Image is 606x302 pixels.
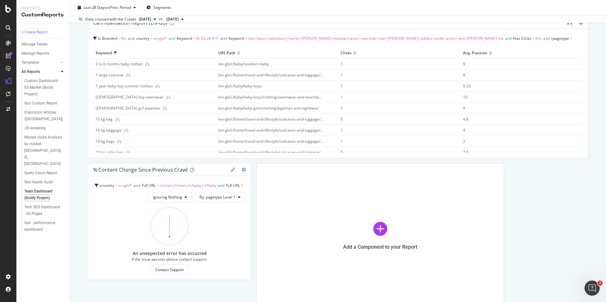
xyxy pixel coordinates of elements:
[5,108,121,128] div: Customer Support says…
[585,281,600,296] iframe: Intercom live chat
[535,36,542,41] span: Yes
[139,44,143,50] span: or
[21,50,65,57] a: Manage Reports
[6,182,120,187] div: Waiting for a teammate
[241,183,243,188] span: ≠
[5,87,104,107] div: Oops, something went wrong. I'll route you to the team.
[96,61,143,67] div: 0 to 6 months baby clothes
[99,3,111,15] button: Home
[220,36,227,41] span: and
[153,194,182,200] span: Ignoring Nothing
[24,100,57,107] div: Guy Custom Report
[169,36,175,41] span: and
[96,139,115,144] div: 10 kg bags
[96,83,153,89] div: 1 year baby boy summer clothes
[101,183,114,188] span: country
[24,170,57,176] div: Query Count Report
[162,44,164,50] span: =
[151,207,188,245] img: 370bne1z.png
[118,183,132,188] span: en-gb/*
[196,36,219,41] span: [A-Za-z0-9 ]+
[24,188,61,201] div: Team Dashboard (Botify Project)
[218,50,235,56] span: URL Path
[24,220,65,233] a: test - performance dashboard
[463,83,569,89] div: 5.33
[21,59,59,66] a: Templates
[341,61,446,67] div: 1
[109,44,125,50] span: pagetype
[159,16,164,22] span: vs
[248,36,503,41] span: nike|tesco|sainsbury|marks|[PERSON_NAME]|matalan|asos|new look|river|[PERSON_NAME]|adidas|under a...
[129,44,138,50] span: PLPs
[24,220,61,233] div: test - performance dashboard
[553,36,569,41] span: pagetype
[139,16,151,22] span: 2025 Aug. 17th
[133,250,207,257] div: An unexpected error has occurred
[463,94,569,100] div: 10
[128,36,134,41] span: and
[24,125,46,132] div: JS rendering
[27,3,37,14] img: Profile image for Jessica
[24,109,63,122] div: Inspiration Articles (UK)
[341,83,446,89] div: 1
[513,36,531,41] span: Has Clicks
[115,183,117,188] span: =
[177,36,192,41] span: Keyword
[341,50,352,56] span: Clicks
[532,36,534,41] span: =
[21,5,65,11] div: Reports
[226,183,240,188] span: Full URL
[157,183,159,188] span: =
[229,36,244,41] span: Keyword
[505,36,512,41] span: and
[96,150,123,155] div: 10 kg cabin bag
[145,44,161,50] span: pagetype
[24,78,62,98] div: Custom Dashboard - ES Market (Botify Project)
[24,179,65,186] a: Site Health Audit
[150,264,189,275] button: Contact Support
[5,193,121,204] textarea: Message…
[218,72,324,78] div: /en-gb/c/home/travel-and-lifestyle/suitcases-and-luggage/large-suitcases
[160,183,216,188] span: /c/men|/r/men|/c/baby|/r/baby
[20,207,25,212] button: Gif picker
[132,257,207,262] div: If the issue persists please contact support.
[10,111,98,124] div: The team will get back to you on this. Botify typically replies in under 2h.
[24,134,63,167] div: Missed clicks Analysis by market : UK, IE, US
[218,61,324,67] div: /en-gb/c/baby/newborn-baby
[218,105,324,111] div: /en-gb/c/baby/baby-girls/clothing/pyjamas-and-nightwear
[5,87,121,107] div: Customer Support says…
[21,68,59,75] a: All Reports
[153,36,167,41] span: en-gb/*
[136,15,159,23] button: [DATE]
[75,3,139,13] button: Last 28 DaysvsPrev. Period
[199,194,235,200] span: By: pagetype Level 1
[147,192,193,202] button: Ignoring Nothing
[343,244,417,250] div: Add a Component to your Report
[597,281,603,286] span: 2
[341,105,446,111] div: 1
[341,127,446,133] div: 1
[24,100,65,107] a: Guy Custom Report
[21,41,47,48] div: Manage Tables
[24,78,65,98] a: Custom Dashboard - ES Market (Botify Project)
[194,192,246,202] button: By: pagetype Level 1
[24,204,61,217] div: Tech SEO Dashboard - All Pages
[463,150,569,155] div: 7.8
[341,94,446,100] div: 1
[24,188,65,201] a: Team Dashboard (Botify Project)
[150,36,152,41] span: =
[5,108,104,127] div: The team will get back to you on this. Botify typically replies in under 2h.
[10,141,98,153] div: We will try to get back to you as soon as possible.
[35,182,40,187] img: Profile image for Jessica
[570,36,572,41] span: =
[5,128,104,157] div: Thank you for your patience.We will try to get back to you as soon as possible.Customer Support •...
[111,3,122,14] div: Close
[341,139,446,144] div: 1
[24,170,65,176] a: Query Count Report
[21,59,39,66] div: Templates
[5,50,121,87] div: Guy says…
[96,105,160,111] div: 1 year old girl pajamas
[245,36,247,41] span: ≠
[218,127,324,133] div: /en-gb/c/home/travel-and-lifestyle/suitcases-and-luggage/hand-luggage-and-cabin-bags
[96,116,113,122] div: 10 kg bag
